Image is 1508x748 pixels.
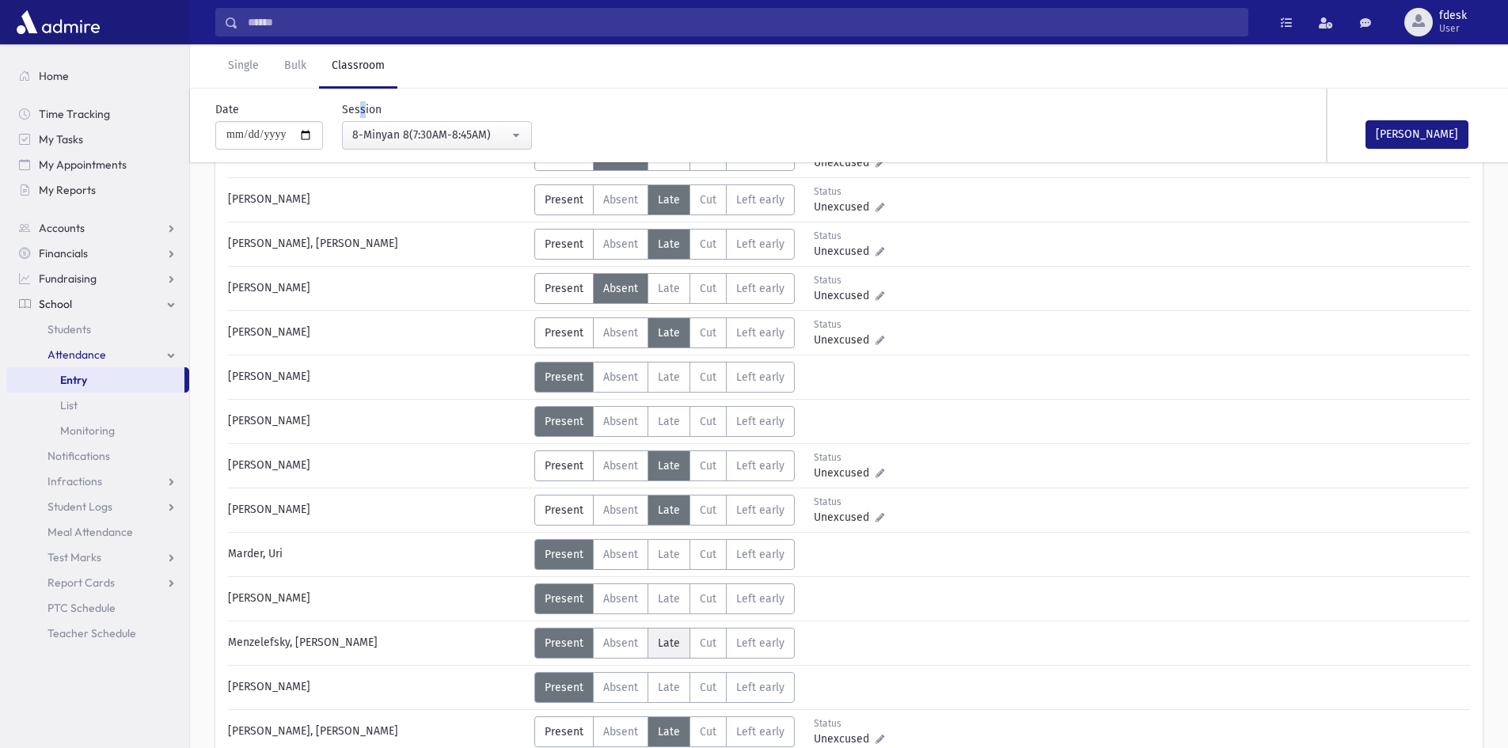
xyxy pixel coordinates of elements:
[534,184,795,215] div: AttTypes
[6,367,184,393] a: Entry
[814,332,876,348] span: Unexcused
[814,273,884,287] div: Status
[700,326,716,340] span: Cut
[6,241,189,266] a: Financials
[39,221,85,235] span: Accounts
[220,317,534,348] div: [PERSON_NAME]
[700,415,716,428] span: Cut
[6,621,189,646] a: Teacher Schedule
[545,592,583,606] span: Present
[534,495,795,526] div: AttTypes
[6,317,189,342] a: Students
[6,101,189,127] a: Time Tracking
[1366,120,1468,149] button: [PERSON_NAME]
[603,636,638,650] span: Absent
[319,44,397,89] a: Classroom
[39,69,69,83] span: Home
[220,628,534,659] div: Menzelefsky, [PERSON_NAME]
[39,158,127,172] span: My Appointments
[220,406,534,437] div: [PERSON_NAME]
[736,636,784,650] span: Left early
[220,273,534,304] div: [PERSON_NAME]
[814,495,884,509] div: Status
[60,373,87,387] span: Entry
[700,370,716,384] span: Cut
[658,459,680,473] span: Late
[6,215,189,241] a: Accounts
[736,326,784,340] span: Left early
[658,237,680,251] span: Late
[545,636,583,650] span: Present
[814,243,876,260] span: Unexcused
[658,636,680,650] span: Late
[534,450,795,481] div: AttTypes
[658,725,680,739] span: Late
[220,495,534,526] div: [PERSON_NAME]
[814,450,884,465] div: Status
[545,725,583,739] span: Present
[39,132,83,146] span: My Tasks
[534,628,795,659] div: AttTypes
[47,449,110,463] span: Notifications
[47,322,91,336] span: Students
[658,681,680,694] span: Late
[220,583,534,614] div: [PERSON_NAME]
[534,539,795,570] div: AttTypes
[47,525,133,539] span: Meal Attendance
[534,317,795,348] div: AttTypes
[736,725,784,739] span: Left early
[658,193,680,207] span: Late
[658,548,680,561] span: Late
[603,326,638,340] span: Absent
[47,626,136,640] span: Teacher Schedule
[814,199,876,215] span: Unexcused
[534,583,795,614] div: AttTypes
[736,681,784,694] span: Left early
[603,725,638,739] span: Absent
[47,575,115,590] span: Report Cards
[545,503,583,517] span: Present
[39,297,72,311] span: School
[342,121,532,150] button: 8-Minyan 8(7:30AM-8:45AM)
[658,592,680,606] span: Late
[220,362,534,393] div: [PERSON_NAME]
[545,681,583,694] span: Present
[47,550,101,564] span: Test Marks
[6,63,189,89] a: Home
[658,370,680,384] span: Late
[545,415,583,428] span: Present
[6,443,189,469] a: Notifications
[700,282,716,295] span: Cut
[39,183,96,197] span: My Reports
[814,154,876,171] span: Unexcused
[736,592,784,606] span: Left early
[220,184,534,215] div: [PERSON_NAME]
[736,370,784,384] span: Left early
[1439,9,1467,22] span: fdesk
[736,415,784,428] span: Left early
[215,44,272,89] a: Single
[6,127,189,152] a: My Tasks
[6,177,189,203] a: My Reports
[6,494,189,519] a: Student Logs
[545,193,583,207] span: Present
[700,237,716,251] span: Cut
[60,398,78,412] span: List
[700,725,716,739] span: Cut
[6,418,189,443] a: Monitoring
[603,459,638,473] span: Absent
[220,716,534,747] div: [PERSON_NAME], [PERSON_NAME]
[6,393,189,418] a: List
[6,570,189,595] a: Report Cards
[814,317,884,332] div: Status
[658,503,680,517] span: Late
[6,519,189,545] a: Meal Attendance
[342,101,382,118] label: Session
[814,465,876,481] span: Unexcused
[736,237,784,251] span: Left early
[220,672,534,703] div: [PERSON_NAME]
[814,287,876,304] span: Unexcused
[658,282,680,295] span: Late
[220,229,534,260] div: [PERSON_NAME], [PERSON_NAME]
[534,273,795,304] div: AttTypes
